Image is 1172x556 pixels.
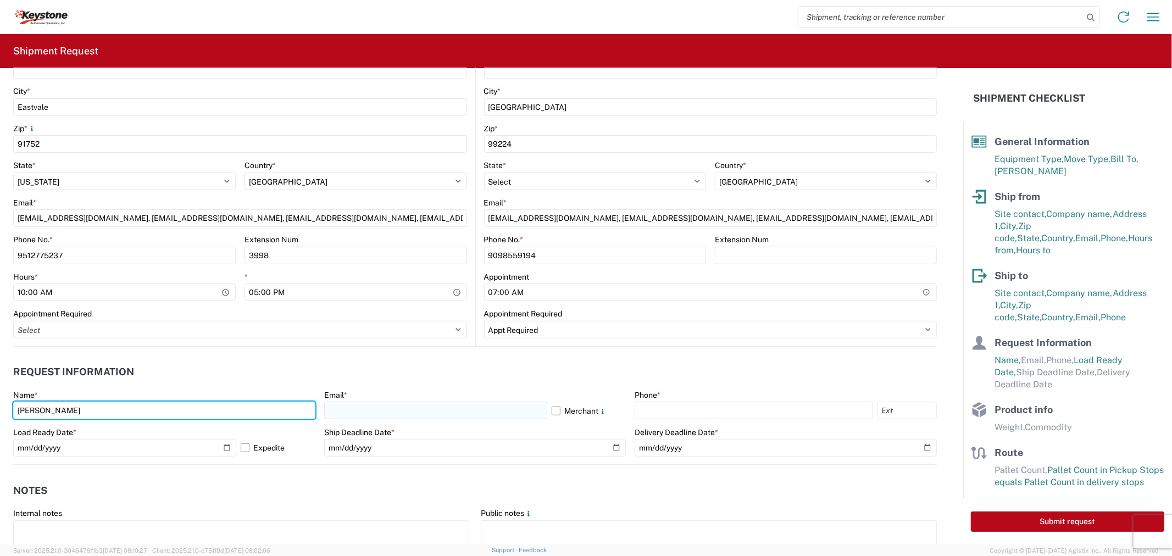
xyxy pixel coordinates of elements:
[492,547,519,553] a: Support
[877,402,937,419] input: Ext
[13,235,53,244] label: Phone No.
[1046,209,1113,219] span: Company name,
[13,427,76,437] label: Load Ready Date
[798,7,1083,27] input: Shipment, tracking or reference number
[224,547,270,554] span: [DATE] 08:02:06
[1017,233,1041,243] span: State,
[13,86,30,96] label: City
[1041,233,1075,243] span: Country,
[13,198,36,208] label: Email
[995,270,1028,281] span: Ship to
[152,547,270,554] span: Client: 2025.21.0-c751f8d
[1110,154,1138,164] span: Bill To,
[484,198,507,208] label: Email
[1025,422,1072,432] span: Commodity
[324,390,347,400] label: Email
[1101,233,1128,243] span: Phone,
[484,124,498,134] label: Zip
[484,272,530,282] label: Appointment
[1016,245,1051,255] span: Hours to
[1046,288,1113,298] span: Company name,
[1000,300,1018,310] span: City,
[995,166,1067,176] span: [PERSON_NAME]
[990,546,1159,555] span: Copyright © [DATE]-[DATE] Agistix Inc., All Rights Reserved
[324,427,395,437] label: Ship Deadline Date
[245,235,298,244] label: Extension Num
[103,547,147,554] span: [DATE] 08:10:27
[13,508,62,518] label: Internal notes
[481,508,533,518] label: Public notes
[519,547,547,553] a: Feedback
[995,465,1047,475] span: Pallet Count,
[971,511,1164,532] button: Submit request
[13,547,147,554] span: Server: 2025.21.0-3046479f1b3
[995,447,1023,458] span: Route
[1075,233,1101,243] span: Email,
[995,154,1064,164] span: Equipment Type,
[715,235,769,244] label: Extension Num
[13,366,134,377] h2: Request Information
[715,160,746,170] label: Country
[484,235,524,244] label: Phone No.
[13,124,36,134] label: Zip
[1064,154,1110,164] span: Move Type,
[1021,355,1046,365] span: Email,
[13,309,92,319] label: Appointment Required
[635,427,718,437] label: Delivery Deadline Date
[995,136,1090,147] span: General Information
[13,485,47,496] h2: Notes
[995,422,1025,432] span: Weight,
[245,160,276,170] label: Country
[1041,312,1075,323] span: Country,
[13,390,38,400] label: Name
[1000,221,1018,231] span: City,
[973,92,1085,105] h2: Shipment Checklist
[552,402,626,419] label: Merchant
[1017,312,1041,323] span: State,
[995,355,1021,365] span: Name,
[484,160,507,170] label: State
[635,390,660,400] label: Phone
[1101,312,1126,323] span: Phone
[241,439,315,457] label: Expedite
[995,288,1046,298] span: Site contact,
[995,209,1046,219] span: Site contact,
[1016,367,1097,377] span: Ship Deadline Date,
[13,45,98,58] h2: Shipment Request
[484,86,501,96] label: City
[995,191,1040,202] span: Ship from
[13,272,38,282] label: Hours
[995,465,1164,487] span: Pallet Count in Pickup Stops equals Pallet Count in delivery stops
[1075,312,1101,323] span: Email,
[13,160,36,170] label: State
[1046,355,1074,365] span: Phone,
[995,337,1092,348] span: Request Information
[995,404,1053,415] span: Product info
[484,309,563,319] label: Appointment Required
